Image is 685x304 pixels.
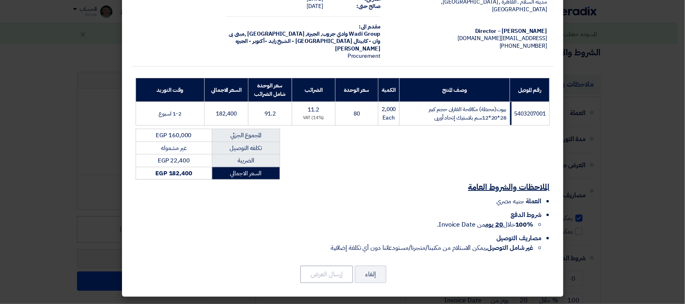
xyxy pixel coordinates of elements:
td: تكلفه التوصيل [212,142,280,154]
th: الضرائب [292,78,335,102]
td: المجموع الجزئي [212,129,280,142]
td: الضريبة [212,154,280,167]
span: 91.2 [264,109,276,118]
u: الملاحظات والشروط العامة [468,181,550,193]
button: إرسال العرض [300,265,353,283]
span: 182,400 [216,109,236,118]
th: سعر الوحدة [335,78,378,102]
button: إلغاء [355,265,386,283]
th: وقت التوريد [136,78,204,102]
span: 2,000 Each [382,105,396,122]
span: Wadi Group وادي جروب, [321,30,380,38]
span: Procurement [348,52,380,60]
span: [PHONE_NUMBER] [500,42,547,50]
div: [PERSON_NAME] – Director [393,28,547,35]
span: EGP 22,400 [158,156,190,165]
span: [PERSON_NAME] [335,45,380,53]
td: السعر الاجمالي [212,167,280,180]
strong: صالح حتى: [357,2,380,10]
span: 80 [354,109,360,118]
span: غير مشموله [161,144,187,152]
td: EGP 160,000 [136,129,212,142]
span: خلال من Invoice Date. [437,220,533,229]
strong: غير شامل التوصيل, [485,243,533,253]
th: الكمية [378,78,400,102]
span: [EMAIL_ADDRESS][DOMAIN_NAME] [457,34,547,43]
strong: 100% [515,220,534,229]
th: رقم الموديل [510,78,549,102]
span: بيوت(محطة) مكافحة الفئران حجم كبير 28*20*12سم بلاستيك إتحاد أوربى [429,105,507,122]
span: 11.2 [308,105,319,114]
span: [DATE] [307,2,323,10]
span: 1-2 اسبوع [159,109,181,118]
th: سعر الوحدة شامل الضرائب [248,78,292,102]
th: السعر الاجمالي [204,78,248,102]
span: مصاريف التوصيل [496,233,542,243]
strong: EGP 182,400 [155,169,192,178]
li: يمكن الاستلام من مكتبنا/متجرنا/مستودعاتنا دون أي تكلفة إضافية [136,243,534,253]
th: وصف المنتج [399,78,510,102]
div: (14%) VAT [295,115,332,122]
u: 20 يوم [486,220,503,229]
span: العملة [526,197,541,206]
td: 5403207001 [510,102,549,126]
span: الجيزة, [GEOGRAPHIC_DATA] ,مبنى بى وان - كابيتال [GEOGRAPHIC_DATA] - الشيخ زايد -أكتوبر - الجيزه [229,30,380,45]
span: جنيه مصري [496,197,524,206]
strong: مقدم الى: [359,22,380,31]
span: شروط الدفع [510,210,541,220]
